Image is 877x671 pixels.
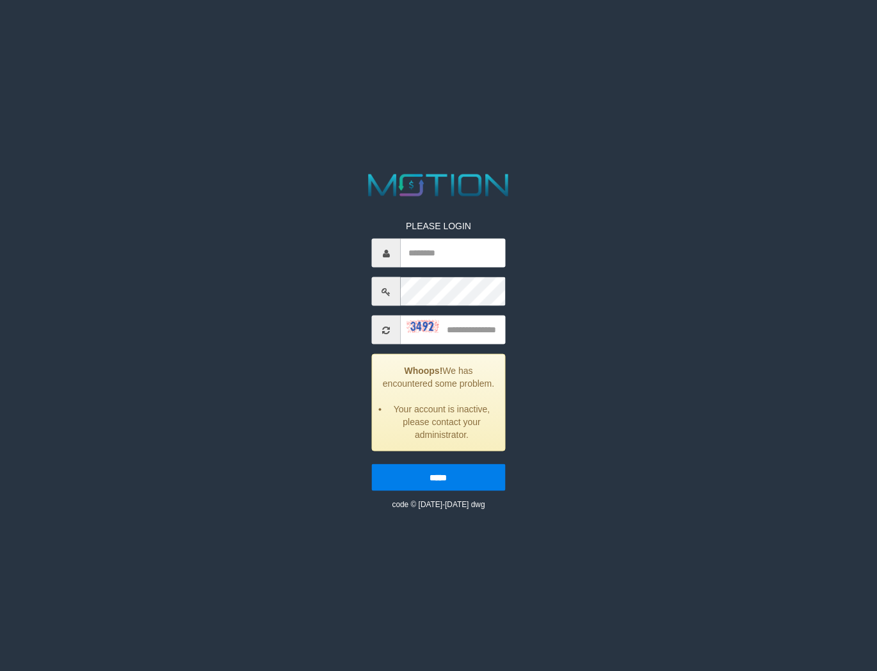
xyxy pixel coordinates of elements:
p: PLEASE LOGIN [372,220,505,232]
strong: Whoops! [404,366,442,376]
li: Your account is inactive, please contact your administrator. [389,403,495,441]
img: MOTION_logo.png [362,170,515,200]
small: code © [DATE]-[DATE] dwg [392,500,485,509]
div: We has encountered some problem. [372,354,505,451]
img: captcha [407,319,439,332]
